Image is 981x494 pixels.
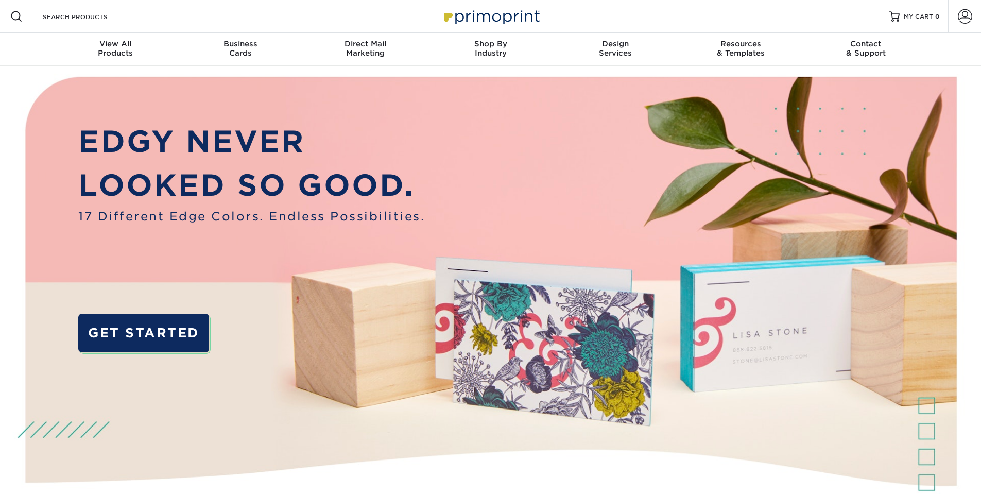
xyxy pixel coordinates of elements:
a: Contact& Support [803,33,928,66]
span: 17 Different Edge Colors. Endless Possibilities. [78,208,425,225]
p: EDGY NEVER [78,120,425,164]
a: View AllProducts [53,33,178,66]
div: Industry [428,39,553,58]
div: Cards [178,39,303,58]
div: Marketing [303,39,428,58]
div: & Support [803,39,928,58]
a: Direct MailMarketing [303,33,428,66]
a: GET STARTED [78,314,209,352]
div: Products [53,39,178,58]
img: Primoprint [439,5,542,27]
span: Resources [678,39,803,48]
span: Contact [803,39,928,48]
a: DesignServices [553,33,678,66]
div: Services [553,39,678,58]
span: MY CART [904,12,933,21]
p: LOOKED SO GOOD. [78,163,425,208]
a: Resources& Templates [678,33,803,66]
input: SEARCH PRODUCTS..... [42,10,142,23]
span: Business [178,39,303,48]
span: View All [53,39,178,48]
a: Shop ByIndustry [428,33,553,66]
span: Direct Mail [303,39,428,48]
span: 0 [935,13,940,20]
span: Design [553,39,678,48]
span: Shop By [428,39,553,48]
a: BusinessCards [178,33,303,66]
div: & Templates [678,39,803,58]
